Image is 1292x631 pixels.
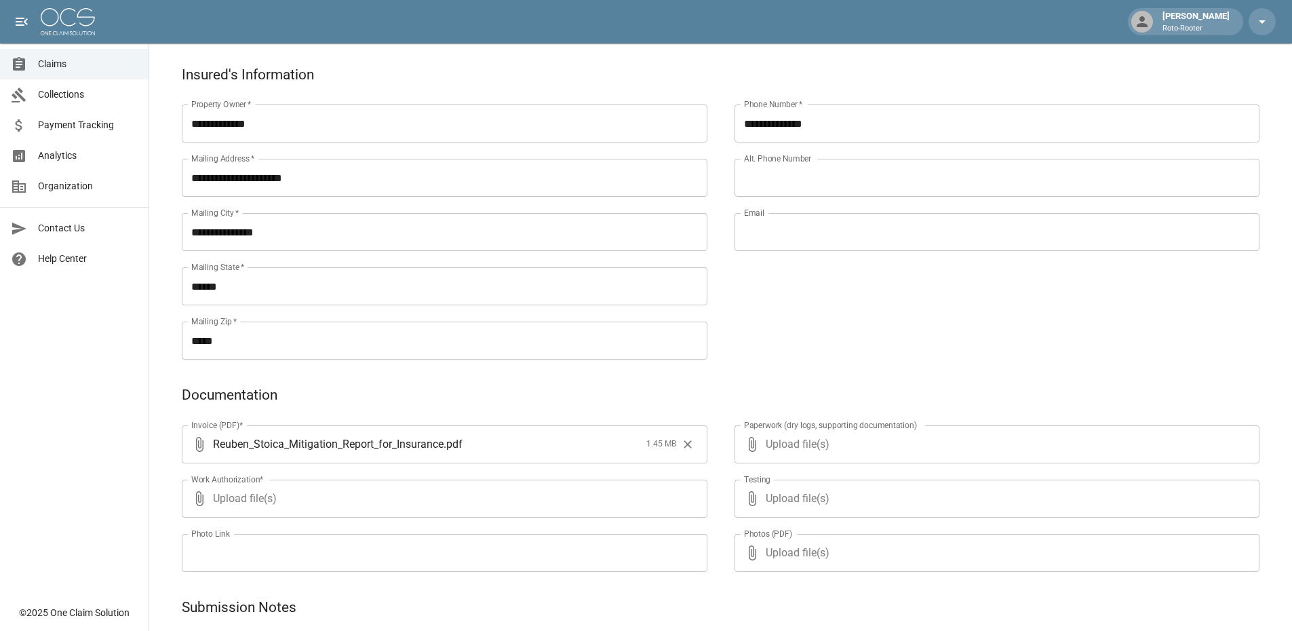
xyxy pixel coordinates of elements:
p: Roto-Rooter [1162,23,1230,35]
div: [PERSON_NAME] [1157,9,1235,34]
label: Mailing State [191,261,244,273]
label: Alt. Phone Number [744,153,811,164]
img: ocs-logo-white-transparent.png [41,8,95,35]
span: Upload file(s) [766,480,1224,518]
label: Phone Number [744,98,802,110]
label: Mailing Zip [191,315,237,327]
div: © 2025 One Claim Solution [19,606,130,619]
label: Photo Link [191,528,230,539]
span: Help Center [38,252,138,266]
span: Upload file(s) [766,425,1224,463]
span: Contact Us [38,221,138,235]
span: Claims [38,57,138,71]
label: Email [744,207,764,218]
label: Property Owner [191,98,252,110]
label: Invoice (PDF)* [191,419,243,431]
span: Upload file(s) [766,534,1224,572]
label: Photos (PDF) [744,528,792,539]
span: Payment Tracking [38,118,138,132]
span: Upload file(s) [213,480,671,518]
span: Organization [38,179,138,193]
label: Paperwork (dry logs, supporting documentation) [744,419,917,431]
span: Analytics [38,149,138,163]
span: Reuben_Stoica_Mitigation_Report_for_Insurance [213,436,444,452]
span: Collections [38,88,138,102]
label: Mailing Address [191,153,254,164]
label: Testing [744,474,770,485]
button: open drawer [8,8,35,35]
label: Work Authorization* [191,474,264,485]
label: Mailing City [191,207,239,218]
button: Clear [678,434,698,455]
span: 1.45 MB [646,438,676,451]
span: . pdf [444,436,463,452]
